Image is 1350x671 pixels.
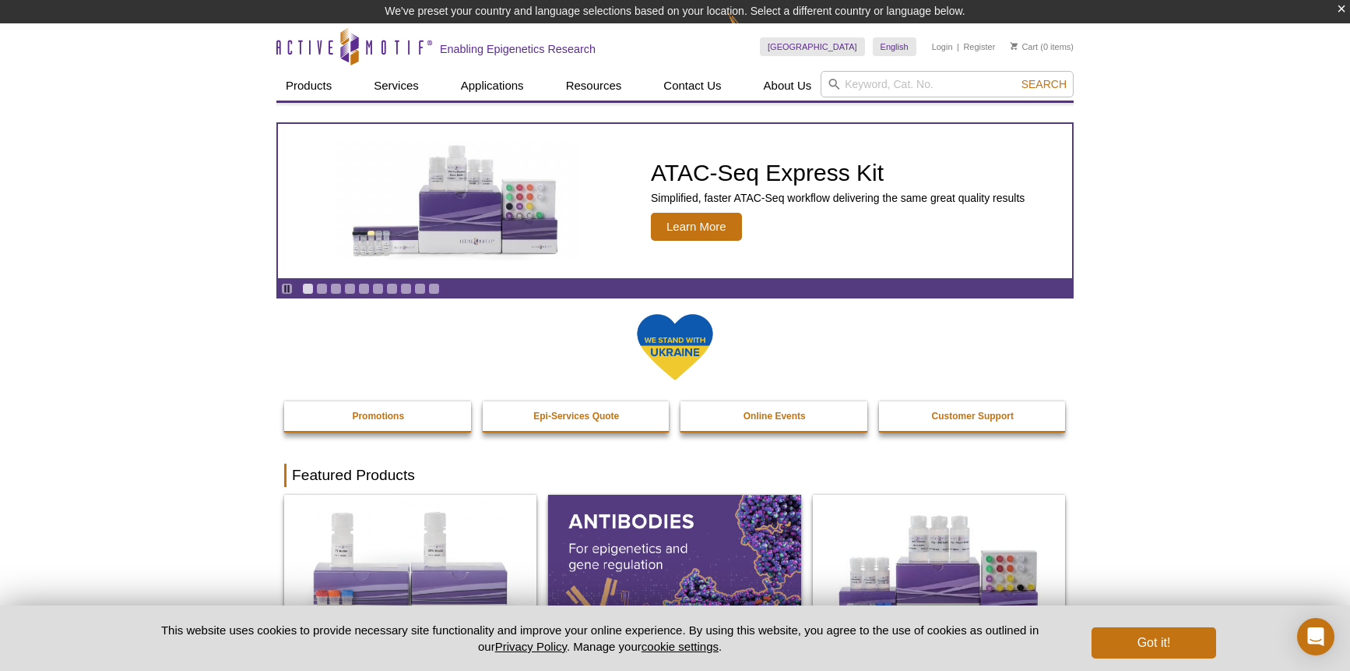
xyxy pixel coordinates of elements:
a: Login [932,41,953,52]
a: Promotions [284,401,473,431]
a: Applications [452,71,533,101]
img: We Stand With Ukraine [636,313,714,382]
a: Register [963,41,995,52]
a: Go to slide 6 [372,283,384,295]
a: Go to slide 8 [400,283,412,295]
a: [GEOGRAPHIC_DATA] [760,37,865,56]
strong: Online Events [744,411,806,422]
article: ATAC-Seq Express Kit [278,124,1072,278]
a: English [873,37,916,56]
a: Epi-Services Quote [483,401,671,431]
a: Resources [557,71,631,101]
a: Go to slide 1 [302,283,314,295]
button: Got it! [1092,627,1216,659]
p: Simplified, faster ATAC-Seq workflow delivering the same great quality results [651,191,1025,205]
a: Customer Support [879,401,1067,431]
img: Your Cart [1011,42,1018,50]
img: Change Here [728,12,769,48]
a: Products [276,71,341,101]
a: Go to slide 7 [386,283,398,295]
a: Go to slide 5 [358,283,370,295]
a: Go to slide 4 [344,283,356,295]
strong: Promotions [352,411,404,422]
input: Keyword, Cat. No. [821,71,1074,97]
a: Contact Us [654,71,730,101]
a: ATAC-Seq Express Kit ATAC-Seq Express Kit Simplified, faster ATAC-Seq workflow delivering the sam... [278,124,1072,278]
h2: Featured Products [284,464,1066,487]
img: ATAC-Seq Express Kit [329,142,585,260]
h2: ATAC-Seq Express Kit [651,161,1025,185]
span: Learn More [651,213,742,241]
a: Cart [1011,41,1038,52]
li: (0 items) [1011,37,1074,56]
button: Search [1017,77,1071,91]
strong: Customer Support [932,411,1014,422]
a: Go to slide 3 [330,283,342,295]
a: Toggle autoplay [281,283,293,295]
a: Go to slide 10 [428,283,440,295]
a: About Us [754,71,821,101]
a: Go to slide 9 [414,283,426,295]
a: Online Events [680,401,869,431]
p: This website uses cookies to provide necessary site functionality and improve your online experie... [134,622,1066,655]
h2: Enabling Epigenetics Research [440,42,596,56]
div: Open Intercom Messenger [1297,618,1334,655]
span: Search [1021,78,1067,90]
img: CUT&Tag-IT® Express Assay Kit [813,495,1065,648]
strong: Epi-Services Quote [533,411,619,422]
a: Privacy Policy [495,640,567,653]
button: cookie settings [642,640,719,653]
img: All Antibodies [548,495,800,648]
a: Go to slide 2 [316,283,328,295]
img: DNA Library Prep Kit for Illumina [284,495,536,648]
li: | [957,37,959,56]
a: Services [364,71,428,101]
